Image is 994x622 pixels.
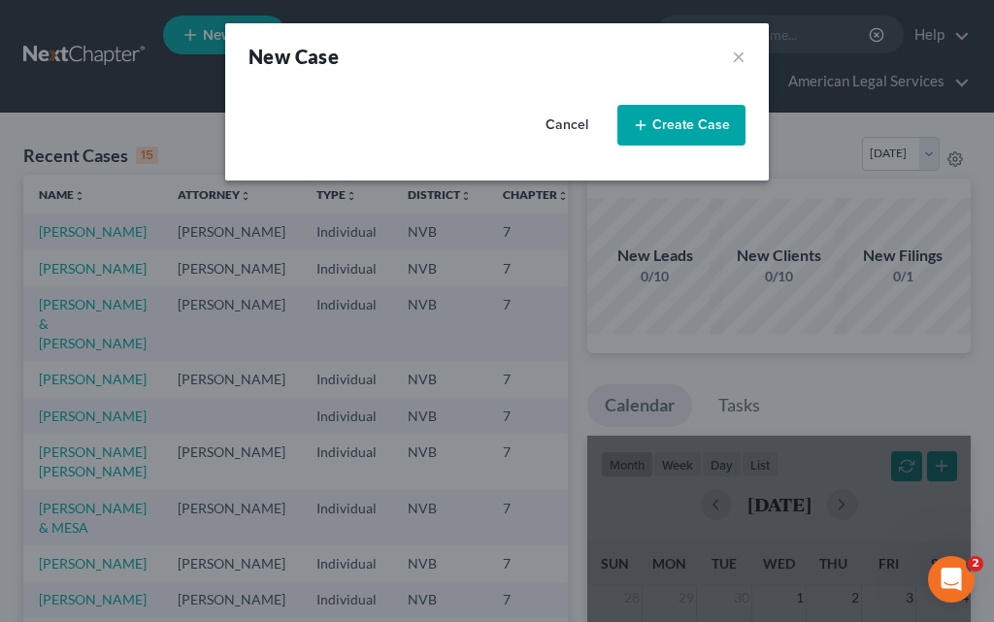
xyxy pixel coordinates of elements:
iframe: Intercom live chat [928,556,975,603]
button: × [732,43,745,70]
button: Create Case [617,105,745,146]
button: Cancel [524,106,610,145]
strong: New Case [248,45,339,68]
span: 2 [968,556,983,572]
